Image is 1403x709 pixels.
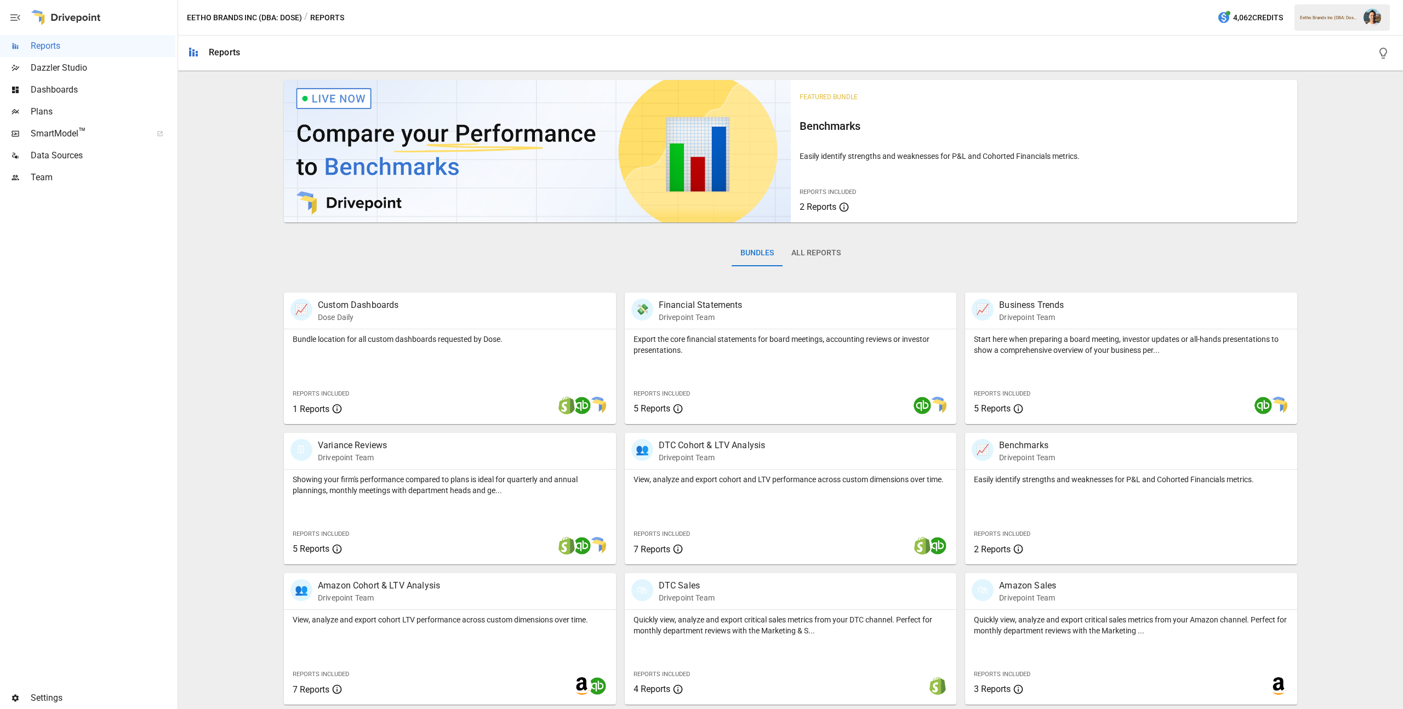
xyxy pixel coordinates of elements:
span: Reports Included [293,530,349,538]
div: 📈 [972,299,994,321]
span: Reports Included [800,188,856,196]
span: 7 Reports [634,544,670,554]
img: smart model [589,537,606,554]
span: 5 Reports [293,544,329,554]
img: shopify [914,537,931,554]
p: Custom Dashboards [318,299,399,312]
img: amazon [1270,677,1287,695]
img: quickbooks [914,397,931,414]
div: 🛍 [972,579,994,601]
div: 👥 [290,579,312,601]
p: DTC Cohort & LTV Analysis [659,439,766,452]
p: Drivepoint Team [318,452,387,463]
span: Plans [31,105,175,118]
p: Drivepoint Team [999,312,1064,323]
p: Drivepoint Team [659,452,766,463]
p: View, analyze and export cohort LTV performance across custom dimensions over time. [293,614,607,625]
p: Drivepoint Team [318,592,440,603]
p: Showing your firm's performance compared to plans is ideal for quarterly and annual plannings, mo... [293,474,607,496]
h6: Benchmarks [800,117,1289,135]
span: 3 Reports [974,684,1011,694]
button: Bundles [732,240,783,266]
span: 5 Reports [974,403,1011,414]
img: shopify [558,537,575,554]
p: Business Trends [999,299,1064,312]
img: shopify [929,677,946,695]
span: Reports Included [293,671,349,678]
div: 📈 [972,439,994,461]
button: Eetho Brands Inc (DBA: Dose) [187,11,302,25]
p: Drivepoint Team [999,452,1055,463]
p: Amazon Sales [999,579,1056,592]
span: Reports Included [293,390,349,397]
span: Reports Included [634,671,690,678]
div: 🗓 [290,439,312,461]
p: Financial Statements [659,299,743,312]
p: DTC Sales [659,579,715,592]
img: smart model [589,397,606,414]
img: quickbooks [929,537,946,554]
p: Quickly view, analyze and export critical sales metrics from your DTC channel. Perfect for monthl... [634,614,948,636]
img: quickbooks [589,677,606,695]
img: shopify [558,397,575,414]
p: Drivepoint Team [659,592,715,603]
button: 4,062Credits [1213,8,1287,28]
span: SmartModel [31,127,145,140]
p: Easily identify strengths and weaknesses for P&L and Cohorted Financials metrics. [974,474,1288,485]
img: smart model [1270,397,1287,414]
p: Drivepoint Team [999,592,1056,603]
span: Featured Bundle [800,93,858,101]
span: ™ [78,125,86,139]
span: 7 Reports [293,684,329,695]
span: Reports Included [974,671,1030,678]
p: Easily identify strengths and weaknesses for P&L and Cohorted Financials metrics. [800,151,1289,162]
img: amazon [573,677,591,695]
span: 5 Reports [634,403,670,414]
span: Reports Included [974,390,1030,397]
span: 4,062 Credits [1233,11,1283,25]
p: Start here when preparing a board meeting, investor updates or all-hands presentations to show a ... [974,334,1288,356]
span: Reports Included [634,530,690,538]
span: Data Sources [31,149,175,162]
div: 📈 [290,299,312,321]
span: 2 Reports [974,544,1011,554]
p: Variance Reviews [318,439,387,452]
span: Reports Included [974,530,1030,538]
img: smart model [929,397,946,414]
span: Reports [31,39,175,53]
span: 4 Reports [634,684,670,694]
span: 1 Reports [293,404,329,414]
div: / [304,11,308,25]
div: Reports [209,47,240,58]
img: quickbooks [573,537,591,554]
p: Bundle location for all custom dashboards requested by Dose. [293,334,607,345]
p: Benchmarks [999,439,1055,452]
span: Dazzler Studio [31,61,175,75]
div: 🛍 [631,579,653,601]
img: quickbooks [1254,397,1272,414]
div: Eetho Brands Inc (DBA: Dose) [1300,15,1357,20]
p: Drivepoint Team [659,312,743,323]
button: All Reports [783,240,849,266]
div: 👥 [631,439,653,461]
img: quickbooks [573,397,591,414]
span: 2 Reports [800,202,836,212]
img: video thumbnail [284,80,791,222]
div: 💸 [631,299,653,321]
span: Dashboards [31,83,175,96]
p: Amazon Cohort & LTV Analysis [318,579,440,592]
p: Dose Daily [318,312,399,323]
p: View, analyze and export cohort and LTV performance across custom dimensions over time. [634,474,948,485]
p: Export the core financial statements for board meetings, accounting reviews or investor presentat... [634,334,948,356]
span: Settings [31,691,175,705]
p: Quickly view, analyze and export critical sales metrics from your Amazon channel. Perfect for mon... [974,614,1288,636]
span: Team [31,171,175,184]
span: Reports Included [634,390,690,397]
